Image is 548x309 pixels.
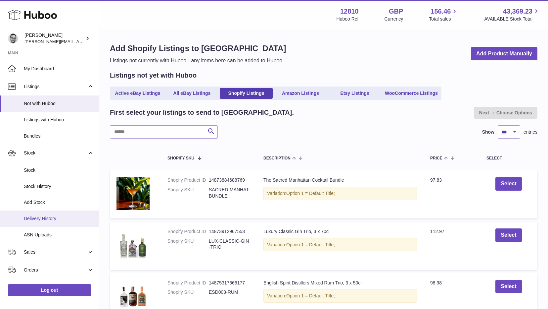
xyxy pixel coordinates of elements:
[263,177,417,183] div: The Sacred Manhattan Cocktail Bundle
[24,199,94,206] span: Add Stock
[383,88,440,99] a: WooCommerce Listings
[328,88,381,99] a: Etsy Listings
[110,108,294,117] h2: First select your listings to send to [GEOGRAPHIC_DATA].
[19,11,32,16] div: v 4.0.25
[209,280,250,286] dd: 14875317666177
[486,156,531,160] div: Select
[165,88,218,99] a: All eBay Listings
[167,187,209,199] dt: Shopify SKU
[24,249,87,255] span: Sales
[24,216,94,222] span: Delivery History
[524,129,537,135] span: entries
[495,280,522,293] button: Select
[24,39,133,44] span: [PERSON_NAME][EMAIL_ADDRESS][DOMAIN_NAME]
[18,42,23,47] img: tab_domain_overview_orange.svg
[209,177,250,183] dd: 14873884688769
[24,32,84,45] div: [PERSON_NAME]
[503,7,532,16] span: 43,369.23
[110,43,286,54] h1: Add Shopify Listings to [GEOGRAPHIC_DATA]
[167,228,209,235] dt: Shopify Product ID
[24,150,87,156] span: Stock
[24,100,94,107] span: Not with Huboo
[110,57,286,64] p: Listings not currently with Huboo - any items here can be added to Huboo
[286,191,335,196] span: Option 1 = Default Title;
[263,228,417,235] div: Luxury Classic Gin Trio, 3 x 70cl
[167,280,209,286] dt: Shopify Product ID
[24,232,94,238] span: ASN Uploads
[11,17,16,23] img: website_grey.svg
[220,88,273,99] a: Shopify Listings
[116,177,150,210] img: the-sacred-manhattan-cocktail-bundle-363459.jpg
[24,66,94,72] span: My Dashboard
[167,156,194,160] span: Shopify SKU
[209,187,250,199] dd: SACRED-MANHAT-BUNDLE
[110,71,197,80] h2: Listings not yet with Huboo
[25,42,59,47] div: Domain Overview
[167,238,209,251] dt: Shopify SKU
[24,117,94,123] span: Listings with Huboo
[209,289,250,295] dd: ESD003-RUM
[24,84,87,90] span: Listings
[495,228,522,242] button: Select
[430,229,444,234] span: 112.97
[116,228,150,262] img: luxury-classic-gin-trio-196222.jpg
[24,167,94,173] span: Stock
[430,280,442,285] span: 98.98
[263,280,417,286] div: English Spirit Distillers Mixed Rum Trio, 3 x 50cl
[431,7,451,16] span: 156.46
[429,7,458,22] a: 156.46 Total sales
[263,187,417,200] div: Variation:
[430,156,442,160] span: Price
[385,16,403,22] div: Currency
[167,289,209,295] dt: Shopify SKU
[111,88,164,99] a: Active eBay Listings
[484,7,540,22] a: 43,369.23 AVAILABLE Stock Total
[167,177,209,183] dt: Shopify Product ID
[389,7,403,16] strong: GBP
[482,129,494,135] label: Show
[17,17,73,23] div: Domain: [DOMAIN_NAME]
[73,42,112,47] div: Keywords by Traffic
[11,11,16,16] img: logo_orange.svg
[209,228,250,235] dd: 14873912967553
[24,133,94,139] span: Bundles
[209,238,250,251] dd: LUX-CLASSIC-GIN-TRIO
[429,16,458,22] span: Total sales
[24,183,94,190] span: Stock History
[263,289,417,303] div: Variation:
[484,16,540,22] span: AVAILABLE Stock Total
[24,267,87,273] span: Orders
[286,242,335,247] span: Option 1 = Default Title;
[274,88,327,99] a: Amazon Listings
[286,293,335,298] span: Option 1 = Default Title;
[8,33,18,43] img: alex@digidistiller.com
[430,177,442,183] span: 97.83
[8,284,91,296] a: Log out
[263,156,291,160] span: Description
[263,238,417,252] div: Variation:
[337,16,359,22] div: Huboo Ref
[66,42,71,47] img: tab_keywords_by_traffic_grey.svg
[495,177,522,191] button: Select
[471,47,537,61] a: Add Product Manually
[340,7,359,16] strong: 12810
